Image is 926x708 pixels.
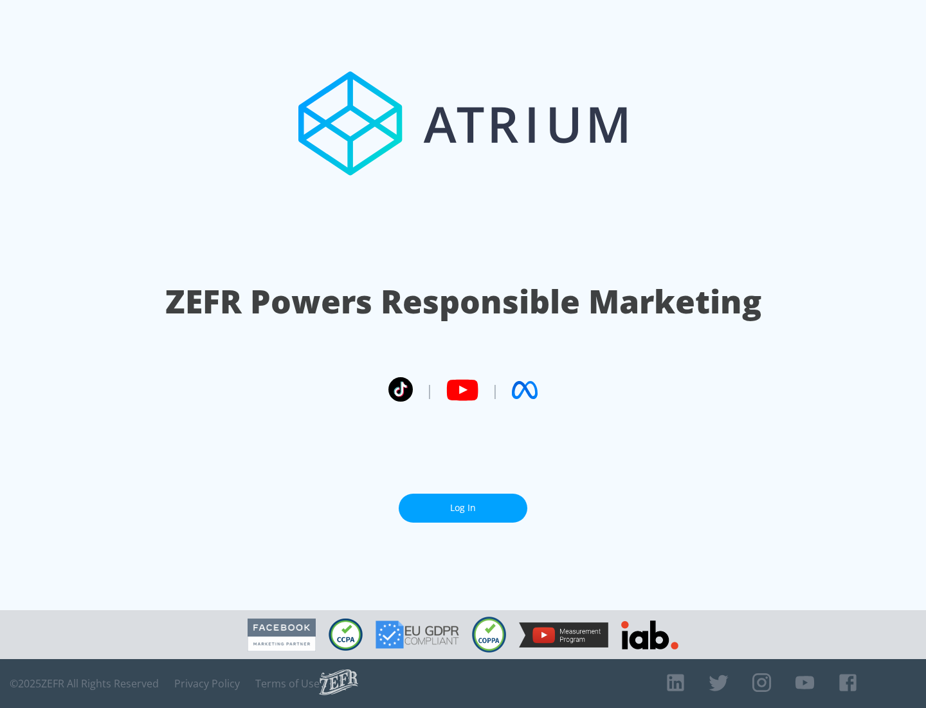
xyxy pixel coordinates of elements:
h1: ZEFR Powers Responsible Marketing [165,279,761,324]
img: YouTube Measurement Program [519,622,608,647]
a: Terms of Use [255,677,320,690]
a: Log In [399,494,527,523]
span: | [491,380,499,400]
img: Facebook Marketing Partner [248,619,316,651]
img: COPPA Compliant [472,617,506,653]
a: Privacy Policy [174,677,240,690]
img: GDPR Compliant [376,620,459,649]
img: IAB [621,620,678,649]
span: © 2025 ZEFR All Rights Reserved [10,677,159,690]
span: | [426,380,433,400]
img: CCPA Compliant [329,619,363,651]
